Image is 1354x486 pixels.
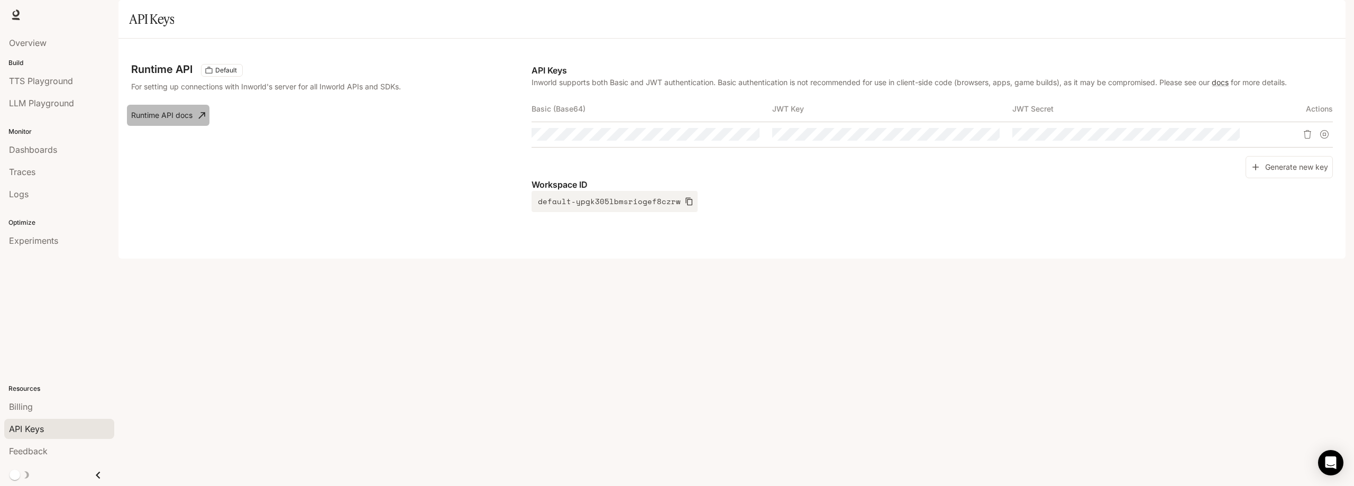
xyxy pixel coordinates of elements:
[127,105,209,126] a: Runtime API docs
[129,8,174,30] h1: API Keys
[1012,96,1252,122] th: JWT Secret
[131,81,425,92] p: For setting up connections with Inworld's server for all Inworld APIs and SDKs.
[532,178,1333,191] p: Workspace ID
[131,64,193,75] h3: Runtime API
[532,96,772,122] th: Basic (Base64)
[1246,156,1333,179] button: Generate new key
[772,96,1012,122] th: JWT Key
[201,64,243,77] div: These keys will apply to your current workspace only
[1318,450,1343,475] div: Open Intercom Messenger
[532,191,698,212] button: default-ypgk305lbmsriogef8czrw
[532,77,1333,88] p: Inworld supports both Basic and JWT authentication. Basic authentication is not recommended for u...
[532,64,1333,77] p: API Keys
[1316,126,1333,143] button: Suspend API key
[1212,78,1229,87] a: docs
[211,66,241,75] span: Default
[1299,126,1316,143] button: Delete API key
[1253,96,1333,122] th: Actions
